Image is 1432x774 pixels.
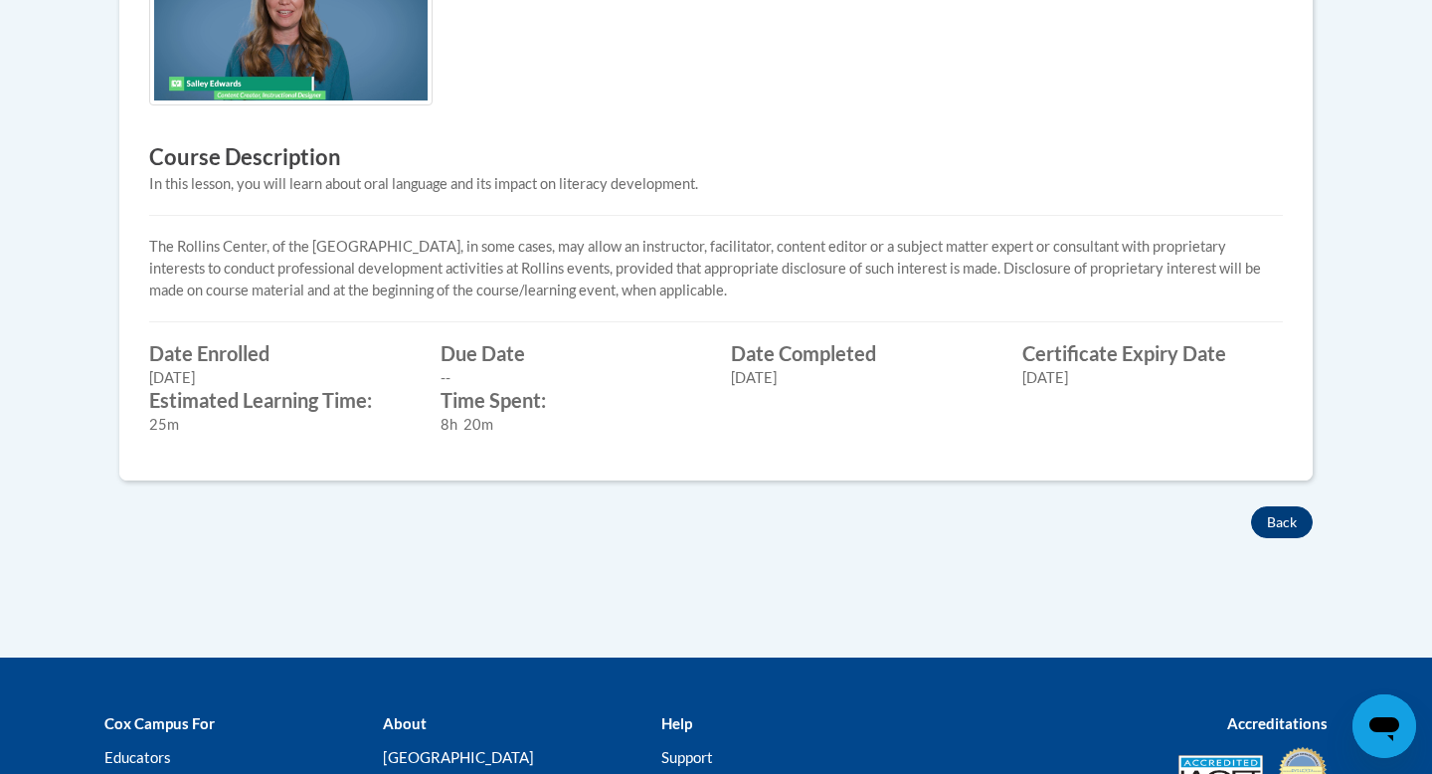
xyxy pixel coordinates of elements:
div: In this lesson, you will learn about oral language and its impact on literacy development. [149,173,1283,195]
label: Date Enrolled [149,342,411,364]
p: The Rollins Center, of the [GEOGRAPHIC_DATA], in some cases, may allow an instructor, facilitator... [149,236,1283,301]
b: Help [661,714,692,732]
label: Certificate Expiry Date [1022,342,1284,364]
a: Educators [104,748,171,766]
iframe: Button to launch messaging window [1352,694,1416,758]
b: Cox Campus For [104,714,215,732]
h3: Course Description [149,142,1283,173]
div: [DATE] [149,367,411,389]
label: Time Spent: [441,389,702,411]
label: Estimated Learning Time: [149,389,411,411]
div: 25m [149,414,411,436]
a: Support [661,748,713,766]
a: [GEOGRAPHIC_DATA] [383,748,534,766]
b: Accreditations [1227,714,1328,732]
div: -- [441,367,702,389]
div: [DATE] [731,367,992,389]
div: 8h 20m [441,414,702,436]
button: Back [1251,506,1313,538]
label: Due Date [441,342,702,364]
b: About [383,714,427,732]
label: Date Completed [731,342,992,364]
div: [DATE] [1022,367,1284,389]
